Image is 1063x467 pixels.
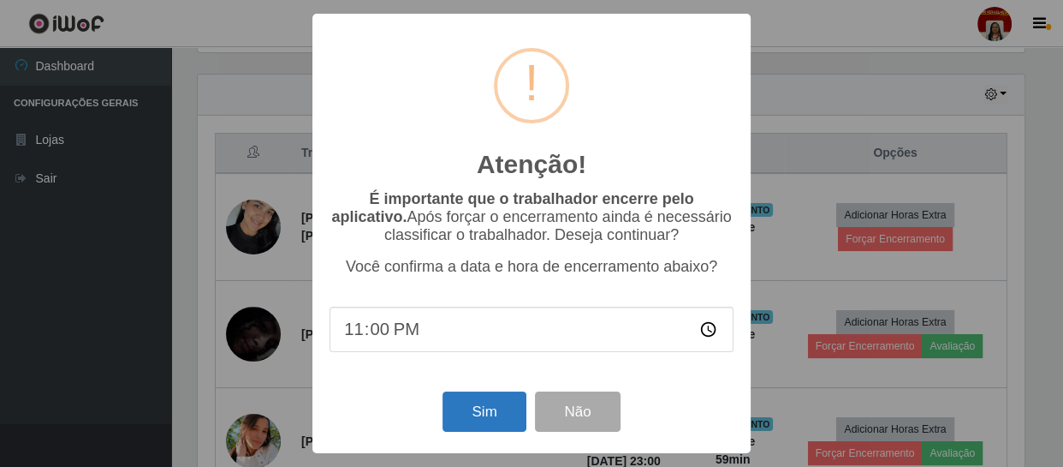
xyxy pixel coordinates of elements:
button: Não [535,392,620,432]
button: Sim [442,392,526,432]
h2: Atenção! [477,149,586,180]
b: É importante que o trabalhador encerre pelo aplicativo. [331,190,693,225]
p: Após forçar o encerramento ainda é necessário classificar o trabalhador. Deseja continuar? [330,190,733,244]
p: Você confirma a data e hora de encerramento abaixo? [330,258,733,276]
